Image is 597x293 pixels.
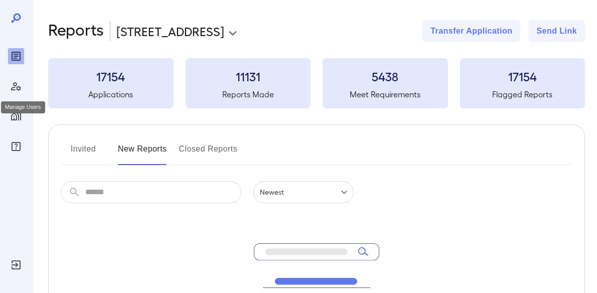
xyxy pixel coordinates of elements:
[179,141,238,165] button: Closed Reports
[186,88,311,100] h5: Reports Made
[48,20,104,42] h2: Reports
[118,141,167,165] button: New Reports
[8,48,24,64] div: Reports
[8,78,24,94] div: Manage Users
[460,88,585,100] h5: Flagged Reports
[48,68,174,84] h3: 17154
[48,58,585,108] summary: 17154Applications11131Reports Made5438Meet Requirements17154Flagged Reports
[422,20,520,42] button: Transfer Application
[323,68,448,84] h3: 5438
[528,20,585,42] button: Send Link
[8,257,24,273] div: Log Out
[460,68,585,84] h3: 17154
[116,23,224,39] p: [STREET_ADDRESS]
[323,88,448,100] h5: Meet Requirements
[48,88,174,100] h5: Applications
[186,68,311,84] h3: 11131
[61,141,106,165] button: Invited
[253,181,354,203] div: Newest
[1,101,45,113] div: Manage Users
[8,138,24,155] div: FAQ
[8,108,24,124] div: Manage Properties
